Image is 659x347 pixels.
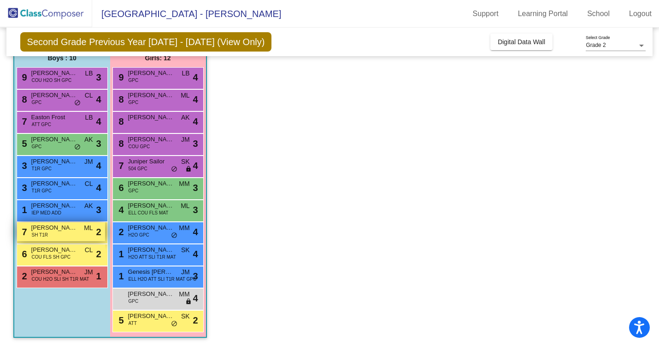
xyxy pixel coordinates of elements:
[32,143,42,150] span: GPC
[110,49,206,67] div: Girls: 12
[85,91,93,100] span: CL
[193,291,198,305] span: 4
[20,72,27,82] span: 9
[128,245,174,254] span: [PERSON_NAME]
[129,276,197,283] span: ELL H2O ATT SLI T1R MAT GPC
[193,159,198,173] span: 4
[179,289,189,299] span: MM
[128,289,174,299] span: [PERSON_NAME]
[20,161,27,171] span: 3
[117,72,124,82] span: 9
[465,6,506,21] a: Support
[20,183,27,193] span: 3
[622,6,659,21] a: Logout
[171,232,177,239] span: do_not_disturb_alt
[85,245,93,255] span: CL
[84,223,93,233] span: ML
[31,223,77,232] span: [PERSON_NAME]
[31,157,77,166] span: [PERSON_NAME]
[129,77,139,84] span: GPC
[129,231,149,238] span: H2O GPC
[32,77,72,84] span: COU H2O SH GPC
[128,91,174,100] span: [PERSON_NAME]
[181,157,190,167] span: SK
[193,70,198,84] span: 4
[31,91,77,100] span: [PERSON_NAME]
[128,267,174,277] span: Genesis [PERSON_NAME]
[20,227,27,237] span: 7
[129,320,137,327] span: ATT
[171,320,177,328] span: do_not_disturb_alt
[193,203,198,217] span: 3
[181,135,190,145] span: JM
[96,225,101,239] span: 2
[193,247,198,261] span: 4
[185,166,192,173] span: lock
[74,144,81,151] span: do_not_disturb_alt
[129,209,169,216] span: ELL COU FLS MAT
[117,205,124,215] span: 4
[181,201,189,211] span: ML
[20,249,27,259] span: 6
[129,187,139,194] span: GPC
[31,201,77,210] span: [PERSON_NAME]
[117,139,124,149] span: 8
[181,312,190,321] span: SK
[20,205,27,215] span: 1
[181,245,190,255] span: SK
[92,6,281,21] span: [GEOGRAPHIC_DATA] - [PERSON_NAME]
[181,267,190,277] span: JM
[32,187,52,194] span: T1R GPC
[193,137,198,150] span: 3
[511,6,576,21] a: Learning Portal
[128,135,174,144] span: [PERSON_NAME]
[129,99,139,106] span: GPC
[181,91,189,100] span: ML
[580,6,617,21] a: School
[117,271,124,281] span: 1
[31,113,77,122] span: Easton Frost
[31,267,77,277] span: [PERSON_NAME]
[96,269,101,283] span: 1
[85,69,93,78] span: LB
[128,157,174,166] span: Juniper Sailor
[96,181,101,195] span: 4
[84,267,93,277] span: JM
[117,227,124,237] span: 2
[20,139,27,149] span: 5
[128,201,174,210] span: [PERSON_NAME]
[84,157,93,167] span: JM
[85,179,93,189] span: CL
[96,203,101,217] span: 3
[32,99,42,106] span: GPC
[96,247,101,261] span: 2
[498,38,545,46] span: Digital Data Wall
[185,298,192,306] span: lock
[32,121,51,128] span: ATT GPC
[32,165,52,172] span: T1R GPC
[32,209,61,216] span: IEP MED ADD
[193,313,198,327] span: 2
[182,69,189,78] span: LB
[20,116,27,127] span: 7
[128,113,174,122] span: [PERSON_NAME]
[193,115,198,128] span: 4
[193,225,198,239] span: 4
[31,245,77,254] span: [PERSON_NAME]
[128,179,174,188] span: [PERSON_NAME]
[84,135,93,145] span: AK
[128,312,174,321] span: [PERSON_NAME]
[117,161,124,171] span: 7
[179,223,189,233] span: MM
[14,49,110,67] div: Boys : 10
[129,254,176,260] span: H2O ATT SLI T1R MAT
[20,271,27,281] span: 2
[193,181,198,195] span: 3
[129,143,150,150] span: COU GPC
[20,94,27,104] span: 8
[96,159,101,173] span: 4
[96,115,101,128] span: 4
[128,223,174,232] span: [PERSON_NAME]
[586,42,606,48] span: Grade 2
[74,99,81,107] span: do_not_disturb_alt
